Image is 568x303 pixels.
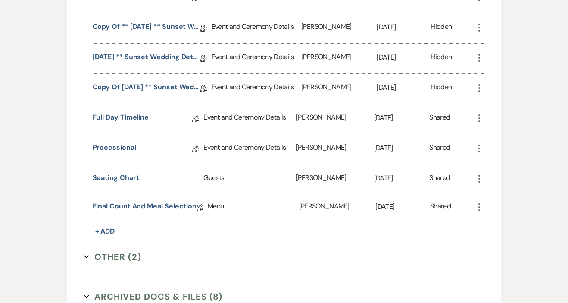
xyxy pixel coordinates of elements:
a: [DATE] ** Sunset Wedding Details for Black. [DATE] [93,52,200,65]
div: Hidden [431,82,452,95]
div: Shared [429,142,450,156]
div: Shared [430,201,451,215]
a: Processional [93,142,136,156]
p: [DATE] [374,142,430,154]
div: Guests [203,164,296,193]
a: Final Count and Meal Selection [93,201,197,215]
div: [PERSON_NAME] [296,104,374,134]
button: Other (2) [84,250,142,263]
p: [DATE] [374,112,430,123]
p: [DATE] [377,22,431,33]
div: [PERSON_NAME] [301,74,377,104]
div: Menu [208,193,299,223]
div: [PERSON_NAME] [301,44,377,73]
a: Full Day Timeline [93,112,149,126]
p: [DATE] [377,82,431,93]
div: Hidden [431,22,452,35]
div: [PERSON_NAME] [299,193,376,223]
a: Copy of ** [DATE] ** Sunset Wedding Details for Black. [DATE] [93,22,200,35]
a: Copy of [DATE] ** Sunset Wedding Details for Black. [DATE] [93,82,200,95]
div: Event and Ceremony Details [212,44,302,73]
div: Shared [429,173,450,184]
button: Seating chart [93,173,139,183]
div: Event and Ceremony Details [203,104,296,134]
p: [DATE] [375,201,430,212]
button: Archived Docs & Files (8) [84,290,223,303]
div: [PERSON_NAME] [296,134,374,164]
div: Event and Ceremony Details [212,13,302,43]
span: + Add [95,227,115,236]
div: [PERSON_NAME] [296,164,374,193]
div: Shared [429,112,450,126]
div: Event and Ceremony Details [212,74,302,104]
p: [DATE] [377,52,431,63]
div: [PERSON_NAME] [301,13,377,43]
button: + Add [93,225,118,237]
p: [DATE] [374,173,430,184]
div: Event and Ceremony Details [203,134,296,164]
div: Hidden [431,52,452,65]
